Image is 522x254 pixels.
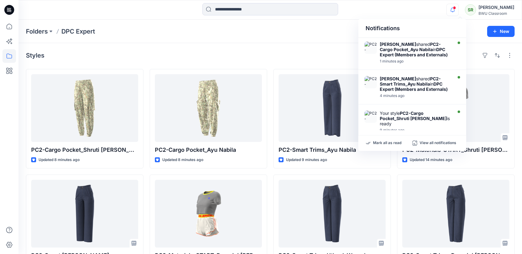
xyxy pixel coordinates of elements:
[380,111,451,126] div: Your style is ready
[162,157,203,163] p: Updated 8 minutes ago
[478,4,514,11] div: [PERSON_NAME]
[380,111,447,121] strong: PC2-Cargo Pocket_Shruti [PERSON_NAME]
[380,76,441,87] strong: PC2-Smart Trims_Ayu Nabila
[279,146,386,154] p: PC2-Smart Trims_Ayu Nabila
[31,180,138,248] a: PC2-Smart Trims_David Pradeep
[155,146,262,154] p: PC2-Cargo Pocket_Ayu Nabila
[380,42,441,52] strong: PC2-Cargo Pocket_Ayu Nabila
[358,19,466,38] div: Notifications
[380,128,451,132] div: Tuesday, October 07, 2025 14:54
[380,59,451,63] div: Tuesday, October 07, 2025 15:01
[380,76,451,92] div: shared in
[26,52,44,59] h4: Styles
[31,74,138,142] a: PC2-Cargo Pocket_Shruti Rathor
[279,180,386,248] a: PC2-Smart Trims_UthpalaWeerakoon
[410,157,452,163] p: Updated 14 minutes ago
[380,47,448,57] strong: DPC Expert (Members and Externals)
[380,42,416,47] strong: [PERSON_NAME]
[420,140,456,146] p: View all notifications
[364,111,377,123] img: PC2-Cargo Pocket_Shruti Rathor
[380,42,451,57] div: shared in
[373,140,401,146] p: Mark all as read
[155,180,262,248] a: PC2-Materials-START_Devmini De Silva
[402,180,509,248] a: PC2-Smart Trims_Devmini De Silva
[39,157,80,163] p: Updated 8 minutes ago
[155,74,262,142] a: PC2-Cargo Pocket_Ayu Nabila
[364,42,377,54] img: PC2-Cargo Pocket_Ayu Nabila
[26,27,48,36] a: Folders
[487,26,515,37] button: New
[465,4,476,15] div: SR
[31,146,138,154] p: PC2-Cargo Pocket_Shruti [PERSON_NAME]
[478,11,514,16] div: BWU Classroom
[61,27,95,36] p: DPC Expert
[279,74,386,142] a: PC2-Smart Trims_Ayu Nabila
[380,81,448,92] strong: DPC Expert (Members and Externals)
[380,94,451,98] div: Tuesday, October 07, 2025 14:59
[364,76,377,88] img: PC2-Smart Trims_Ayu Nabila
[286,157,327,163] p: Updated 9 minutes ago
[380,76,416,81] strong: [PERSON_NAME]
